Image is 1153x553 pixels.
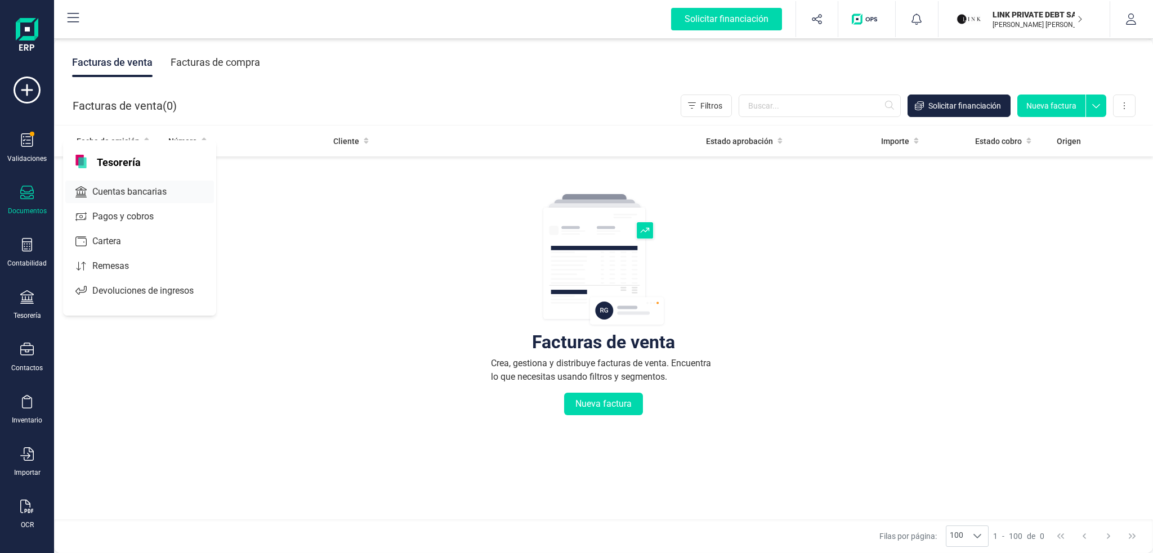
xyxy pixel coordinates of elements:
span: Remesas [88,259,149,273]
button: Nueva factura [1017,95,1085,117]
button: Solicitar financiación [908,95,1011,117]
span: Filtros [700,100,722,111]
div: Facturas de venta ( ) [73,95,177,117]
span: Origen [1057,136,1081,147]
p: LINK PRIVATE DEBT SA [993,9,1083,20]
span: Solicitar financiación [928,100,1001,111]
div: OCR [21,520,34,529]
span: Número [168,136,197,147]
span: Tesorería [90,155,148,168]
button: Solicitar financiación [658,1,796,37]
span: 100 [1009,530,1022,542]
input: Buscar... [739,95,901,117]
span: 100 [946,526,967,546]
div: Contactos [11,363,43,372]
div: Facturas de compra [171,48,260,77]
div: - [993,530,1044,542]
button: Nueva factura [564,393,643,415]
div: Solicitar financiación [671,8,782,30]
img: Logo Finanedi [16,18,38,54]
div: Contabilidad [7,259,47,268]
span: 0 [167,98,173,114]
div: Filas por página: [879,525,989,547]
img: Logo de OPS [852,14,882,25]
span: Cartera [88,235,141,248]
div: Validaciones [7,154,47,163]
span: Devoluciones de ingresos [88,284,214,298]
button: First Page [1050,525,1071,547]
span: 0 [1040,530,1044,542]
span: Importe [881,136,909,147]
button: Previous Page [1074,525,1095,547]
span: Pagos y cobros [88,210,174,223]
button: Logo de OPS [845,1,888,37]
div: Documentos [8,206,47,215]
span: Cliente [333,136,359,147]
img: LI [957,7,981,32]
div: Tesorería [14,311,41,320]
span: 1 [993,530,998,542]
span: Fecha de emisión [77,136,140,147]
div: Importar [14,468,41,477]
button: Next Page [1098,525,1119,547]
span: de [1027,530,1035,542]
span: Estado aprobación [706,136,773,147]
div: Crea, gestiona y distribuye facturas de venta. Encuentra lo que necesitas usando filtros y segmen... [491,357,716,384]
img: img-empty-table.svg [542,192,665,327]
button: LILINK PRIVATE DEBT SA[PERSON_NAME] [PERSON_NAME] [952,1,1096,37]
span: Estado cobro [975,136,1022,147]
div: Facturas de venta [532,336,675,348]
div: Facturas de venta [72,48,153,77]
button: Last Page [1121,525,1143,547]
button: Filtros [681,95,732,117]
p: [PERSON_NAME] [PERSON_NAME] [993,20,1083,29]
div: Inventario [12,416,42,425]
span: Cuentas bancarias [88,185,187,199]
